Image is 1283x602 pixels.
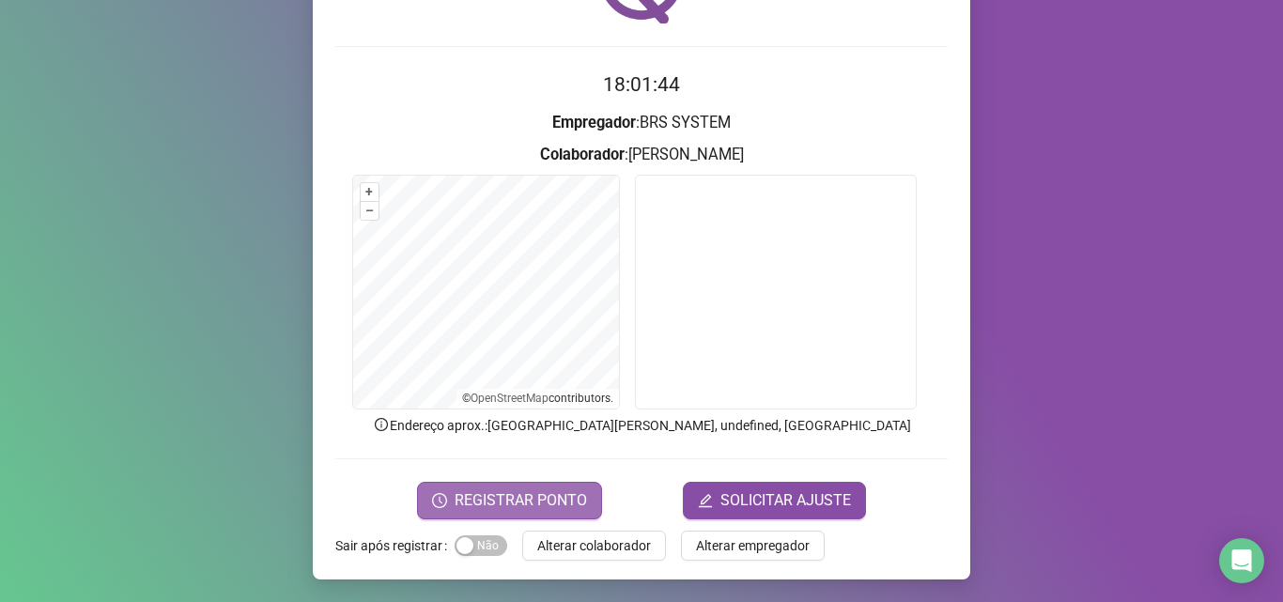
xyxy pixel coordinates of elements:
a: OpenStreetMap [471,392,549,405]
h3: : BRS SYSTEM [335,111,948,135]
span: info-circle [373,416,390,433]
h3: : [PERSON_NAME] [335,143,948,167]
span: clock-circle [432,493,447,508]
li: © contributors. [462,392,613,405]
strong: Colaborador [540,146,625,163]
button: editSOLICITAR AJUSTE [683,482,866,519]
span: Alterar empregador [696,535,810,556]
span: edit [698,493,713,508]
time: 18:01:44 [603,73,680,96]
span: REGISTRAR PONTO [455,489,587,512]
button: REGISTRAR PONTO [417,482,602,519]
strong: Empregador [552,114,636,131]
button: + [361,183,379,201]
span: Alterar colaborador [537,535,651,556]
button: Alterar empregador [681,531,825,561]
span: SOLICITAR AJUSTE [720,489,851,512]
p: Endereço aprox. : [GEOGRAPHIC_DATA][PERSON_NAME], undefined, [GEOGRAPHIC_DATA] [335,415,948,436]
label: Sair após registrar [335,531,455,561]
div: Open Intercom Messenger [1219,538,1264,583]
button: Alterar colaborador [522,531,666,561]
button: – [361,202,379,220]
